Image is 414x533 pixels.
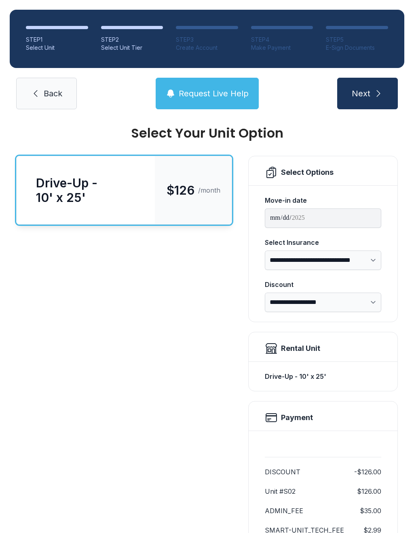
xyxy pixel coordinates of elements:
div: Select Your Unit Option [16,127,398,140]
div: Drive-Up - 10' x 25' [36,176,135,205]
dt: DISCOUNT [265,467,300,477]
div: STEP 1 [26,36,88,44]
select: Discount [265,293,381,312]
div: Select Unit Tier [101,44,163,52]
div: Drive-Up - 10' x 25' [265,368,381,384]
span: Back [44,88,62,99]
div: STEP 5 [326,36,388,44]
select: Select Insurance [265,251,381,270]
div: Select Options [281,167,334,178]
dd: $35.00 [360,506,381,516]
dt: Unit #S02 [265,486,296,496]
div: Select Insurance [265,238,381,247]
input: Move-in date [265,208,381,228]
dt: ADMIN_FEE [265,506,303,516]
div: STEP 2 [101,36,163,44]
div: Move-in date [265,195,381,205]
span: Request Live Help [179,88,249,99]
span: Next [352,88,370,99]
div: STEP 3 [176,36,238,44]
h2: Payment [281,412,313,423]
div: Select Unit [26,44,88,52]
div: Create Account [176,44,238,52]
div: Make Payment [251,44,313,52]
div: STEP 4 [251,36,313,44]
span: /month [198,185,220,195]
div: Rental Unit [281,343,320,354]
dd: $126.00 [357,486,381,496]
div: E-Sign Documents [326,44,388,52]
dd: -$126.00 [354,467,381,477]
span: $126 [167,183,195,197]
div: Discount [265,280,381,289]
